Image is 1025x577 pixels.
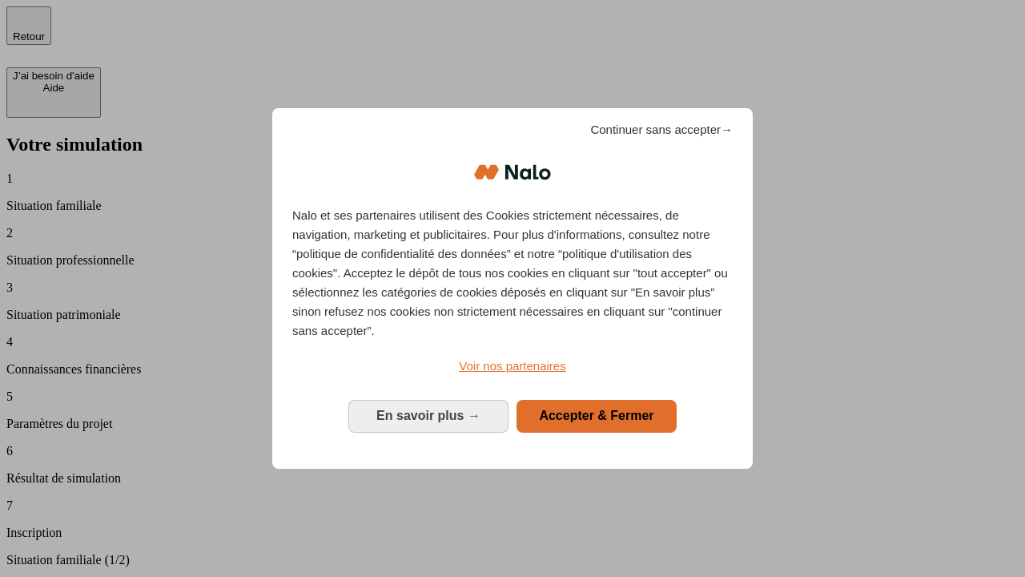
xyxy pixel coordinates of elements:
button: En savoir plus: Configurer vos consentements [348,400,508,432]
span: Accepter & Fermer [539,409,653,422]
span: Voir nos partenaires [459,359,565,373]
span: Continuer sans accepter→ [590,120,733,139]
img: Logo [474,148,551,196]
div: Bienvenue chez Nalo Gestion du consentement [272,108,753,468]
p: Nalo et ses partenaires utilisent des Cookies strictement nécessaires, de navigation, marketing e... [292,206,733,341]
button: Accepter & Fermer: Accepter notre traitement des données et fermer [517,400,677,432]
span: En savoir plus → [376,409,480,422]
a: Voir nos partenaires [292,357,733,376]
